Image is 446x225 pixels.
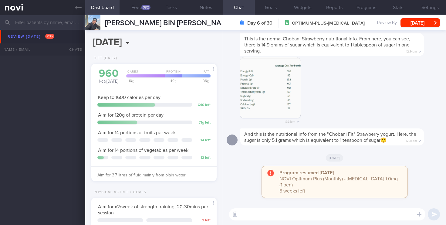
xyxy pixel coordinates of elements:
span: This is the normal Chobani Strawberry nutritional info. From here, you can see, there is 14.9 gra... [244,36,410,53]
div: Protein [163,70,182,77]
span: Keep to 1600 calories per day [98,95,160,100]
div: Fat [180,70,211,77]
div: 71 g left [195,121,211,125]
div: 640 left [195,103,211,107]
span: 12:34pm [285,118,295,124]
span: NOVI Optimum Plus (Monthly) - [MEDICAL_DATA] 1.0mg (1 pen) [279,176,398,187]
span: Aim for 14 portions of fruits per week [98,130,176,135]
div: 13 left [195,156,211,160]
span: 12:35pm [406,137,417,143]
span: Review By [377,20,397,26]
span: [DATE] [326,154,343,162]
div: kcal [DATE] [97,68,120,84]
div: Diet (Daily) [91,56,117,61]
span: [PERSON_NAME] BIN [PERSON_NAME] [105,19,233,27]
span: Aim for 3.7 litres of fluid mainly from plain water [97,173,186,177]
strong: Day 6 of 30 [247,20,272,26]
span: OPTIMUM-PLUS-[MEDICAL_DATA] [292,20,365,26]
div: Carbs [124,70,165,77]
span: And this is the nutritional info from the "Chobani Fit" Strawberry yogurt. Here, the sugar is onl... [244,132,416,143]
div: Physical Activity Goals [91,190,146,195]
div: 382 [141,5,150,10]
strong: Program resumed [DATE] [279,170,334,175]
div: 2 left [195,218,211,223]
div: 49 g [163,79,182,83]
span: Aim for 14 portions of vegetables per week [98,148,188,153]
span: Aim for 120g of protein per day [98,113,164,118]
span: 5 weeks left [279,189,305,193]
div: 110 g [124,79,165,83]
img: Photo by Sharon Gill [240,57,301,118]
span: 12:34pm [406,48,417,54]
button: [DATE] [400,18,440,27]
span: Aim for x2/week of strength training, 20-30mins per session [98,204,208,215]
div: 36 g [180,79,211,83]
div: 14 left [195,138,211,143]
div: 960 [97,68,120,79]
